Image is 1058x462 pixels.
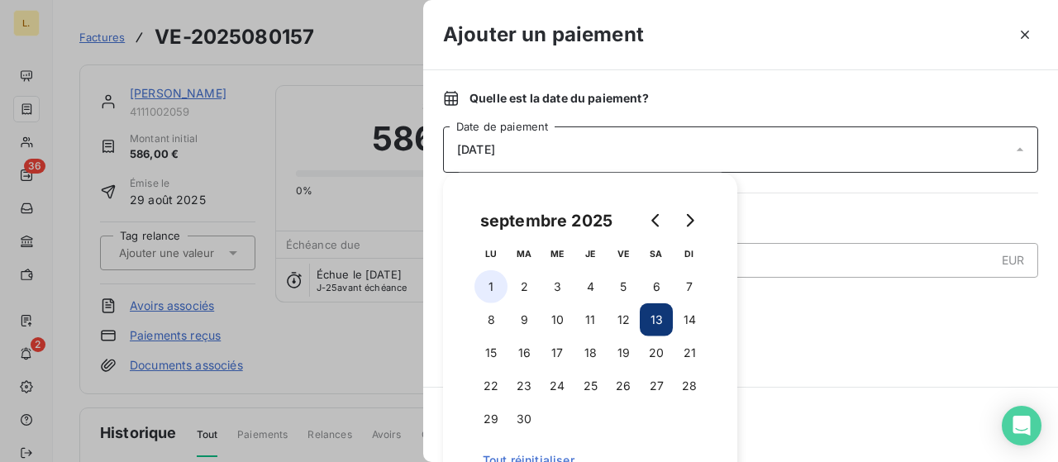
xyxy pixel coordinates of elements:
button: 5 [607,270,640,303]
th: mardi [508,237,541,270]
button: 22 [474,369,508,402]
button: 10 [541,303,574,336]
button: 28 [673,369,706,402]
button: 9 [508,303,541,336]
button: Go to previous month [640,204,673,237]
button: 27 [640,369,673,402]
button: 19 [607,336,640,369]
button: 3 [541,270,574,303]
th: samedi [640,237,673,270]
button: 15 [474,336,508,369]
button: 7 [673,270,706,303]
button: 2 [508,270,541,303]
button: 21 [673,336,706,369]
button: 25 [574,369,607,402]
div: Open Intercom Messenger [1002,406,1041,445]
button: 18 [574,336,607,369]
button: Go to next month [673,204,706,237]
button: 13 [640,303,673,336]
button: 23 [508,369,541,402]
button: 4 [574,270,607,303]
button: 11 [574,303,607,336]
div: septembre 2025 [474,207,618,234]
h3: Ajouter un paiement [443,20,644,50]
span: Quelle est la date du paiement ? [469,90,649,107]
button: 29 [474,402,508,436]
button: 14 [673,303,706,336]
th: jeudi [574,237,607,270]
button: 17 [541,336,574,369]
button: 24 [541,369,574,402]
th: vendredi [607,237,640,270]
button: 6 [640,270,673,303]
span: Nouveau solde dû : [443,291,1038,307]
button: 26 [607,369,640,402]
button: 1 [474,270,508,303]
th: mercredi [541,237,574,270]
button: 30 [508,402,541,436]
button: 8 [474,303,508,336]
th: lundi [474,237,508,270]
button: 20 [640,336,673,369]
span: [DATE] [457,143,495,156]
button: 12 [607,303,640,336]
th: dimanche [673,237,706,270]
button: 16 [508,336,541,369]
